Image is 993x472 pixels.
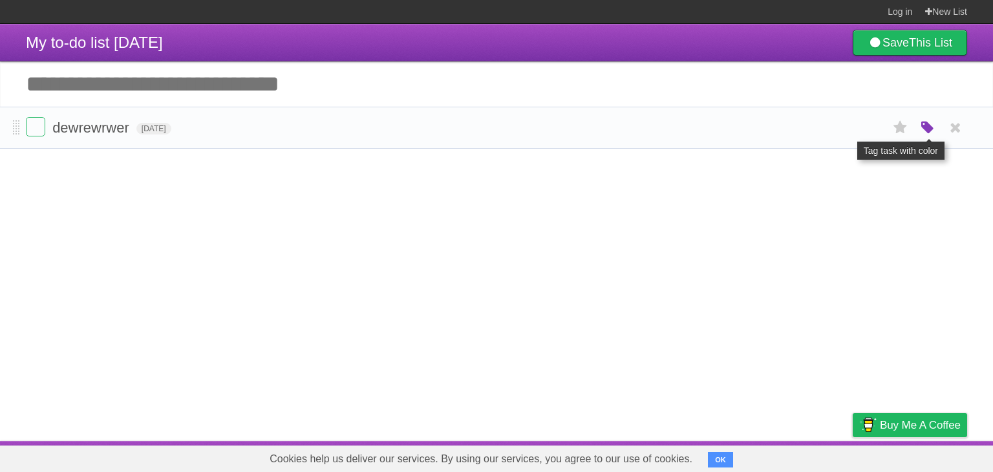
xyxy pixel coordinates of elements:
b: This List [909,36,952,49]
img: Buy me a coffee [859,414,877,436]
span: My to-do list [DATE] [26,34,163,51]
a: Privacy [836,444,870,469]
span: Cookies help us deliver our services. By using our services, you agree to our use of cookies. [257,446,705,472]
button: OK [708,452,733,467]
a: SaveThis List [853,30,967,56]
a: Terms [792,444,820,469]
a: Developers [723,444,776,469]
label: Done [26,117,45,136]
label: Star task [888,117,913,138]
a: About [681,444,708,469]
a: Suggest a feature [886,444,967,469]
span: Buy me a coffee [880,414,961,436]
span: [DATE] [136,123,171,134]
span: dewrewrwer [52,120,133,136]
a: Buy me a coffee [853,413,967,437]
